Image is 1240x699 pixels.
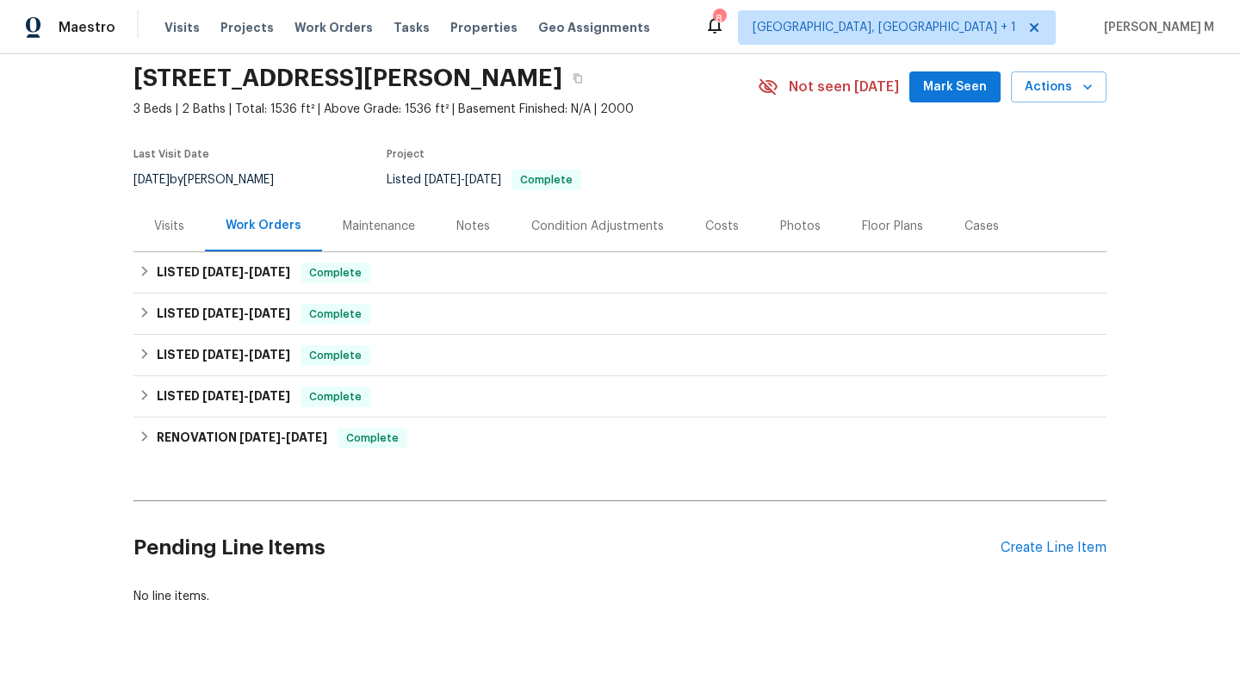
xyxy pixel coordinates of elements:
span: [DATE] [286,431,327,443]
span: Complete [302,347,369,364]
div: No line items. [133,588,1107,605]
div: Maintenance [343,218,415,235]
span: Complete [513,175,580,185]
span: Properties [450,19,518,36]
span: Project [387,149,425,159]
div: LISTED [DATE]-[DATE]Complete [133,376,1107,418]
span: - [202,266,290,278]
h6: RENOVATION [157,428,327,448]
span: Projects [220,19,274,36]
span: [DATE] [202,266,244,278]
div: Condition Adjustments [531,218,664,235]
span: Not seen [DATE] [789,78,899,96]
span: Complete [302,264,369,281]
h6: LISTED [157,304,290,325]
span: Complete [302,306,369,323]
div: Floor Plans [862,218,923,235]
div: LISTED [DATE]-[DATE]Complete [133,294,1107,335]
span: [DATE] [249,349,290,361]
h6: LISTED [157,345,290,366]
span: [DATE] [249,390,290,402]
span: Maestro [59,19,115,36]
span: Actions [1025,77,1093,98]
span: [DATE] [202,349,244,361]
span: - [239,431,327,443]
span: [DATE] [202,307,244,319]
span: 3 Beds | 2 Baths | Total: 1536 ft² | Above Grade: 1536 ft² | Basement Finished: N/A | 2000 [133,101,758,118]
span: [GEOGRAPHIC_DATA], [GEOGRAPHIC_DATA] + 1 [753,19,1016,36]
span: Work Orders [294,19,373,36]
h2: [STREET_ADDRESS][PERSON_NAME] [133,70,562,87]
h6: LISTED [157,263,290,283]
span: Complete [302,388,369,405]
span: Visits [164,19,200,36]
span: - [425,174,501,186]
div: Work Orders [226,217,301,234]
div: 8 [713,10,725,28]
h2: Pending Line Items [133,508,1001,588]
span: Mark Seen [923,77,987,98]
div: LISTED [DATE]-[DATE]Complete [133,252,1107,294]
span: Geo Assignments [538,19,650,36]
span: [PERSON_NAME] M [1097,19,1214,36]
div: by [PERSON_NAME] [133,170,294,190]
span: Last Visit Date [133,149,209,159]
span: [DATE] [249,307,290,319]
div: LISTED [DATE]-[DATE]Complete [133,335,1107,376]
span: - [202,390,290,402]
div: Costs [705,218,739,235]
div: Create Line Item [1001,540,1107,556]
span: [DATE] [202,390,244,402]
span: [DATE] [425,174,461,186]
span: - [202,349,290,361]
div: Cases [964,218,999,235]
button: Mark Seen [909,71,1001,103]
span: Tasks [394,22,430,34]
button: Copy Address [562,63,593,94]
h6: LISTED [157,387,290,407]
span: [DATE] [133,174,170,186]
span: Complete [339,430,406,447]
span: [DATE] [239,431,281,443]
span: [DATE] [249,266,290,278]
div: Photos [780,218,821,235]
div: RENOVATION [DATE]-[DATE]Complete [133,418,1107,459]
span: Listed [387,174,581,186]
div: Visits [154,218,184,235]
span: [DATE] [465,174,501,186]
span: - [202,307,290,319]
button: Actions [1011,71,1107,103]
div: Notes [456,218,490,235]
